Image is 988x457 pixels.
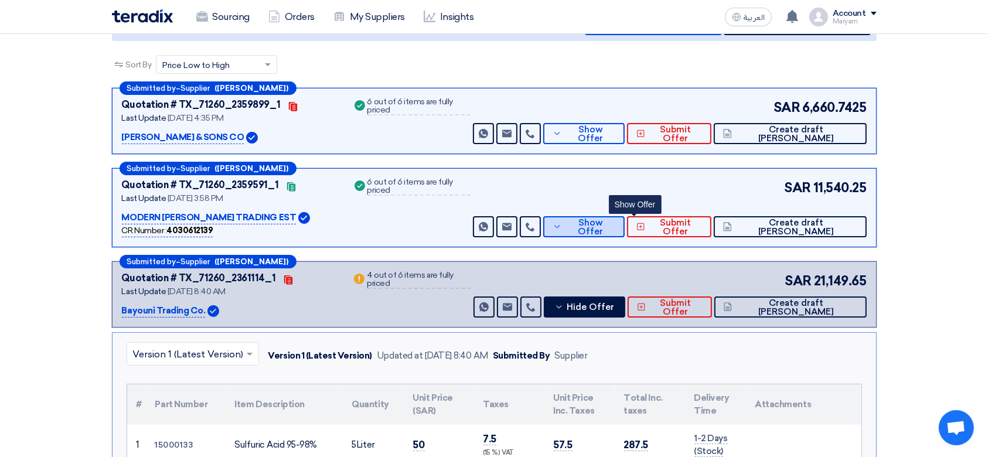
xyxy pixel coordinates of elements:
[120,162,297,175] div: –
[162,59,230,71] span: Price Low to High
[609,195,662,214] div: Show Offer
[785,271,812,291] span: SAR
[414,4,483,30] a: Insights
[714,296,867,318] button: Create draft [PERSON_NAME]
[215,165,289,172] b: ([PERSON_NAME])
[833,9,866,19] div: Account
[685,384,746,425] th: Delivery Time
[367,178,471,196] div: 6 out of 6 items are fully priced
[784,178,811,197] span: SAR
[122,271,276,285] div: Quotation # TX_71260_2361114_1
[543,123,625,144] button: Show Offer
[413,439,425,451] span: 50
[813,178,867,197] span: 11,540.25
[235,438,333,452] div: Sulfuric Acid 95-98%
[215,84,289,92] b: ([PERSON_NAME])
[543,216,625,237] button: Show Offer
[352,439,357,450] span: 5
[146,384,226,425] th: Part Number
[181,165,210,172] span: Supplier
[809,8,828,26] img: profile_test.png
[122,211,297,225] p: MODERN [PERSON_NAME] TRADING EST
[483,433,497,445] span: 7.5
[127,165,176,172] span: Submitted by
[567,303,614,312] span: Hide Offer
[127,258,176,265] span: Submitted by
[122,98,281,112] div: Quotation # TX_71260_2359899_1
[298,212,310,224] img: Verified Account
[648,125,702,143] span: Submit Offer
[268,349,373,363] div: Version 1 (Latest Version)
[649,299,703,316] span: Submit Offer
[112,9,173,23] img: Teradix logo
[735,219,857,236] span: Create draft [PERSON_NAME]
[120,255,297,268] div: –
[735,125,857,143] span: Create draft [PERSON_NAME]
[554,349,587,363] div: Supplier
[181,84,210,92] span: Supplier
[474,384,544,425] th: Taxes
[127,84,176,92] span: Submitted by
[181,258,210,265] span: Supplier
[122,224,213,237] div: CR Number :
[565,125,615,143] span: Show Offer
[226,384,343,425] th: Item Description
[122,113,166,123] span: Last Update
[122,178,279,192] div: Quotation # TX_71260_2359591_1
[744,13,765,22] span: العربية
[554,439,573,451] span: 57.5
[648,219,702,236] span: Submit Offer
[377,349,488,363] div: Updated at [DATE] 8:40 AM
[367,271,471,289] div: 4 out of 6 items are fully priced
[774,98,800,117] span: SAR
[215,258,289,265] b: ([PERSON_NAME])
[544,384,615,425] th: Unit Price Inc. Taxes
[746,384,861,425] th: Attachments
[544,296,625,318] button: Hide Offer
[122,287,166,296] span: Last Update
[624,439,649,451] span: 287.5
[127,384,146,425] th: #
[627,216,711,237] button: Submit Offer
[120,81,297,95] div: –
[939,410,974,445] a: Open chat
[187,4,259,30] a: Sourcing
[168,193,223,203] span: [DATE] 3:58 PM
[404,384,474,425] th: Unit Price (SAR)
[493,349,550,363] div: Submitted By
[246,132,258,144] img: Verified Account
[615,384,685,425] th: Total Inc. taxes
[259,4,324,30] a: Orders
[343,384,404,425] th: Quantity
[324,4,414,30] a: My Suppliers
[122,131,244,145] p: [PERSON_NAME] & SONS CO
[833,18,877,25] div: Maryam
[122,193,166,203] span: Last Update
[166,226,213,236] b: 4030612139
[725,8,772,26] button: العربية
[802,98,866,117] span: 6,660.7425
[122,304,206,318] p: Bayouni Trading Co.
[207,305,219,317] img: Verified Account
[714,123,866,144] button: Create draft [PERSON_NAME]
[714,216,866,237] button: Create draft [PERSON_NAME]
[814,271,867,291] span: 21,149.65
[628,296,712,318] button: Submit Offer
[627,123,711,144] button: Submit Offer
[735,299,857,316] span: Create draft [PERSON_NAME]
[565,219,615,236] span: Show Offer
[367,98,471,115] div: 6 out of 6 items are fully priced
[168,287,226,296] span: [DATE] 8:40 AM
[126,59,152,71] span: Sort By
[168,113,224,123] span: [DATE] 4:35 PM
